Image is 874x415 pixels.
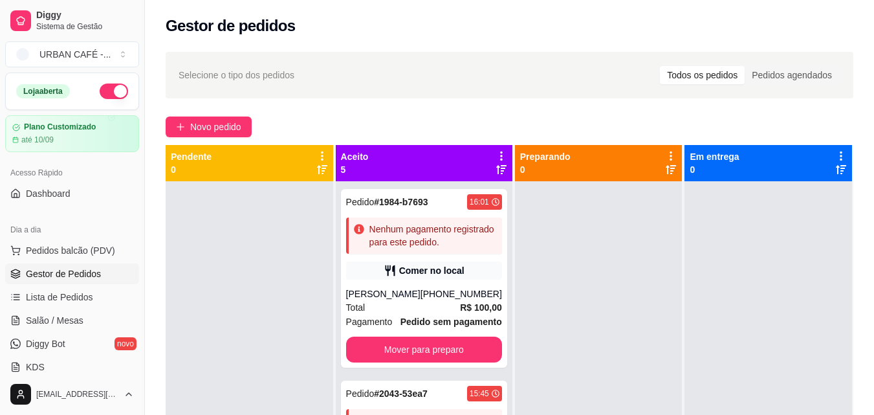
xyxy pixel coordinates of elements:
p: 5 [341,163,369,176]
span: Novo pedido [190,120,241,134]
span: Diggy Bot [26,337,65,350]
div: [PERSON_NAME] [346,287,421,300]
div: Dia a dia [5,219,139,240]
a: Lista de Pedidos [5,287,139,308]
span: Dashboard [26,187,71,200]
span: Lista de Pedidos [26,291,93,304]
p: 0 [520,163,571,176]
strong: R$ 100,00 [460,302,502,313]
a: Plano Customizadoaté 10/09 [5,115,139,152]
h2: Gestor de pedidos [166,16,296,36]
div: Pedidos agendados [745,66,839,84]
span: Sistema de Gestão [36,21,134,32]
button: Pedidos balcão (PDV) [5,240,139,261]
span: Pedido [346,197,375,207]
a: KDS [5,357,139,377]
a: DiggySistema de Gestão [5,5,139,36]
span: Gestor de Pedidos [26,267,101,280]
div: Todos os pedidos [660,66,745,84]
div: Loja aberta [16,84,70,98]
button: Novo pedido [166,117,252,137]
a: Diggy Botnovo [5,333,139,354]
div: 16:01 [470,197,489,207]
button: Alterar Status [100,84,128,99]
div: Comer no local [399,264,464,277]
button: Select a team [5,41,139,67]
div: 15:45 [470,388,489,399]
span: KDS [26,361,45,374]
div: Acesso Rápido [5,163,139,183]
span: Selecione o tipo dos pedidos [179,68,294,82]
button: [EMAIL_ADDRESS][DOMAIN_NAME] [5,379,139,410]
a: Gestor de Pedidos [5,264,139,284]
p: 0 [171,163,212,176]
strong: # 1984-b7693 [374,197,428,207]
p: Pendente [171,150,212,163]
p: Em entrega [690,150,739,163]
strong: Pedido sem pagamento [400,317,502,327]
strong: # 2043-53ea7 [374,388,428,399]
span: Total [346,300,366,315]
a: Dashboard [5,183,139,204]
a: Salão / Mesas [5,310,139,331]
p: 0 [690,163,739,176]
div: [PHONE_NUMBER] [421,287,502,300]
p: Preparando [520,150,571,163]
span: [EMAIL_ADDRESS][DOMAIN_NAME] [36,389,118,399]
div: Nenhum pagamento registrado para este pedido. [369,223,497,249]
span: Salão / Mesas [26,314,83,327]
button: Mover para preparo [346,337,502,363]
p: Aceito [341,150,369,163]
span: Pedido [346,388,375,399]
span: Pagamento [346,315,393,329]
article: Plano Customizado [24,122,96,132]
span: Pedidos balcão (PDV) [26,244,115,257]
div: URBAN CAFÉ - ... [39,48,111,61]
article: até 10/09 [21,135,54,145]
span: plus [176,122,185,131]
span: Diggy [36,10,134,21]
